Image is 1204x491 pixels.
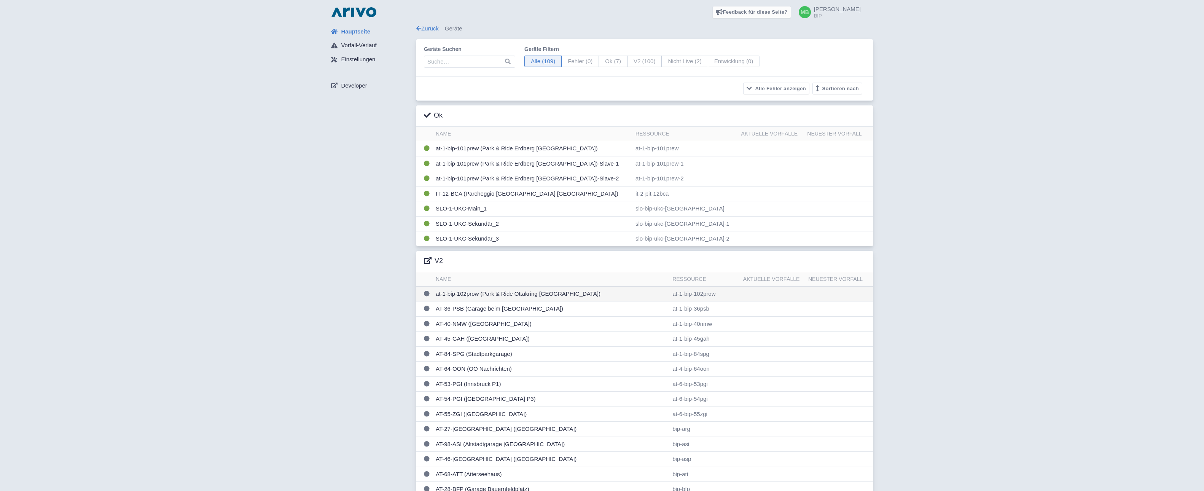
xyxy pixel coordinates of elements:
[433,332,669,347] td: AT-45-GAH ([GEOGRAPHIC_DATA])
[424,257,443,265] h3: V2
[424,112,443,120] h3: Ok
[814,13,861,18] small: BIP
[669,346,740,362] td: at-1-bip-84spg
[433,272,669,287] th: Name
[341,27,370,36] span: Hauptseite
[632,201,738,217] td: slo-bip-ukc-[GEOGRAPHIC_DATA]
[669,392,740,407] td: at-6-bip-54pgi
[325,24,416,39] a: Hauptseite
[341,81,367,90] span: Developer
[433,392,669,407] td: AT-54-PGI ([GEOGRAPHIC_DATA] P3)
[433,301,669,317] td: AT-36-PSB (Garage beim [GEOGRAPHIC_DATA])
[433,127,632,141] th: Name
[738,127,804,141] th: Aktuelle Vorfälle
[433,141,632,156] td: at-1-bip-101prew (Park & Ride Erdberg [GEOGRAPHIC_DATA])
[669,452,740,467] td: bip-asp
[669,376,740,392] td: at-6-bip-53pgi
[325,53,416,67] a: Einstellungen
[416,25,439,32] a: Zurück
[330,6,378,18] img: logo
[805,272,873,287] th: Neuester Vorfall
[669,286,740,301] td: at-1-bip-102prow
[433,231,632,246] td: SLO-1-UKC-Sekundär_3
[632,156,738,171] td: at-1-bip-101prew-1
[627,56,662,67] span: V2 (100)
[433,422,669,437] td: AT-27-[GEOGRAPHIC_DATA] ([GEOGRAPHIC_DATA])
[433,201,632,217] td: SLO-1-UKC-Main_1
[524,56,562,67] span: Alle (109)
[424,45,515,53] label: Geräte suchen
[632,171,738,187] td: at-1-bip-101prew-2
[632,127,738,141] th: Ressource
[743,83,809,94] button: Alle Fehler anzeigen
[341,41,376,50] span: Vorfall-Verlauf
[325,38,416,53] a: Vorfall-Verlauf
[669,467,740,482] td: bip-att
[632,141,738,156] td: at-1-bip-101prew
[632,216,738,231] td: slo-bip-ukc-[GEOGRAPHIC_DATA]-1
[433,452,669,467] td: AT-46-[GEOGRAPHIC_DATA] ([GEOGRAPHIC_DATA])
[433,346,669,362] td: AT-84-SPG (Stadtparkgarage)
[416,24,873,33] div: Geräte
[669,437,740,452] td: bip-asi
[561,56,599,67] span: Fehler (0)
[812,83,862,94] button: Sortieren nach
[433,216,632,231] td: SLO-1-UKC-Sekundär_2
[669,362,740,377] td: at-4-bip-64oon
[669,316,740,332] td: at-1-bip-40nmw
[433,407,669,422] td: AT-55-ZGI ([GEOGRAPHIC_DATA])
[632,186,738,201] td: it-2-pit-12bca
[669,272,740,287] th: Ressource
[669,332,740,347] td: at-1-bip-45gah
[433,437,669,452] td: AT-98-ASI (Altstadtgarage [GEOGRAPHIC_DATA])
[433,286,669,301] td: at-1-bip-102prow (Park & Ride Ottakring [GEOGRAPHIC_DATA])
[524,45,760,53] label: Geräte filtern
[599,56,627,67] span: Ok (7)
[632,231,738,246] td: slo-bip-ukc-[GEOGRAPHIC_DATA]-2
[669,407,740,422] td: at-6-bip-55zgi
[433,316,669,332] td: AT-40-NMW ([GEOGRAPHIC_DATA])
[433,467,669,482] td: AT-68-ATT (Atterseehaus)
[433,156,632,171] td: at-1-bip-101prew (Park & Ride Erdberg [GEOGRAPHIC_DATA])-Slave-1
[804,127,873,141] th: Neuester Vorfall
[708,56,760,67] span: Entwicklung (0)
[661,56,708,67] span: Nicht Live (2)
[433,376,669,392] td: AT-53-PGI (Innsbruck P1)
[814,6,861,12] span: [PERSON_NAME]
[433,186,632,201] td: IT-12-BCA (Parcheggio [GEOGRAPHIC_DATA] [GEOGRAPHIC_DATA])
[325,78,416,93] a: Developer
[341,55,375,64] span: Einstellungen
[424,56,515,68] input: Suche…
[740,272,805,287] th: Aktuelle Vorfälle
[794,6,861,18] a: [PERSON_NAME] BIP
[712,6,791,18] a: Feedback für diese Seite?
[669,301,740,317] td: at-1-bip-36psb
[433,171,632,187] td: at-1-bip-101prew (Park & Ride Erdberg [GEOGRAPHIC_DATA])-Slave-2
[433,362,669,377] td: AT-64-OON (OÖ Nachrichten)
[669,422,740,437] td: bip-arg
